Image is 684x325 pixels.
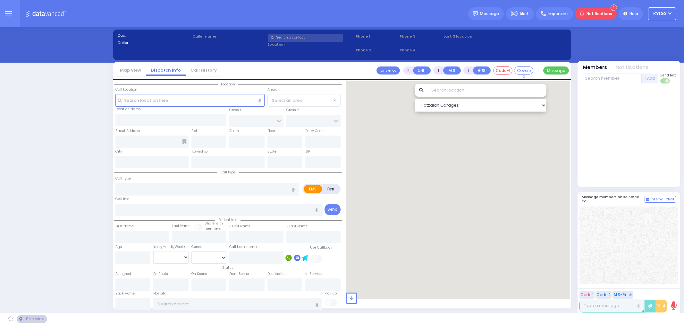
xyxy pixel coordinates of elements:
[229,244,260,250] label: Call back number
[115,271,131,277] label: Assigned
[192,34,266,39] label: Caller name
[218,82,238,87] span: Location
[493,66,512,75] button: Code-1
[115,87,137,92] label: Call Location
[645,196,676,203] button: Internal Chat
[115,224,134,229] label: First Name
[229,128,239,134] label: Room
[325,291,337,296] label: Pick up
[267,128,275,134] label: Floor
[229,108,241,113] label: Cross 1
[629,11,638,17] span: Help
[304,185,322,193] label: EMS
[653,11,666,17] span: Ky100
[229,271,249,277] label: From Scene
[356,48,397,53] span: Phone 2
[660,78,671,84] label: Turn off text
[267,87,277,92] label: Areas
[153,298,322,310] input: Search hospital
[286,108,299,113] label: Cross 2
[153,244,189,250] div: Year/Month/Week/Day
[595,291,612,299] button: Code 2
[117,40,190,46] label: Caller:
[229,224,250,229] label: P First Name
[615,64,648,71] button: Notifications
[583,64,607,71] button: Members
[191,271,207,277] label: On Scene
[322,185,340,193] label: Fire
[548,11,568,17] span: Important
[305,149,310,154] label: ZIP
[205,221,223,226] small: Share with
[305,271,322,277] label: In Service
[480,11,499,17] span: Message
[115,94,265,106] input: Search location here
[115,291,135,296] label: Back Home
[115,244,122,250] label: Age
[205,226,221,231] span: members
[153,271,168,277] label: En Route
[172,224,190,229] label: Last Name
[153,291,167,296] label: Hospital
[473,11,478,16] img: message.svg
[191,128,197,134] label: Apt
[325,204,341,215] button: Send
[514,66,533,75] button: Covered
[376,66,400,75] button: Transfer call
[215,217,241,222] span: Patient info
[612,291,633,299] button: ALS-Rush
[286,224,308,229] label: P Last Name
[117,33,190,38] label: Cad:
[660,73,676,78] span: Send text
[115,128,140,134] label: Street Address
[305,128,324,134] label: Entry Code
[115,197,129,202] label: Call Info
[427,84,546,97] input: Search location
[651,197,674,202] span: Internal Chat
[267,149,276,154] label: State
[115,67,146,73] a: Map View
[272,97,303,104] span: Select an area
[182,139,187,144] span: Other building occupants
[17,315,47,323] div: See map
[646,198,649,201] img: comment-alt.png
[519,11,529,17] span: Alert
[115,149,122,154] label: City
[582,195,645,203] h5: Message members on selected call
[587,11,612,17] span: Notifications
[356,34,397,39] span: Phone 1
[543,66,569,75] button: Message
[413,66,431,75] button: UNIT
[400,34,441,39] span: Phone 3
[473,66,491,75] button: BUS
[191,244,204,250] label: Gender
[219,265,237,270] span: Status
[579,291,595,299] button: Code 1
[146,67,186,73] a: Dispatch info
[443,34,505,39] label: Last 3 location
[310,245,332,250] label: Use Callback
[267,271,287,277] label: Destination
[186,67,222,73] a: Call History
[217,170,239,175] span: Call type
[115,107,141,112] label: Location Name
[400,48,441,53] span: Phone 4
[648,7,676,20] button: Ky100
[25,10,68,18] img: Logo
[443,66,461,75] button: ALS
[115,176,131,181] label: Call Type
[582,74,642,83] input: Search member
[611,4,617,11] span: 1
[191,149,207,154] label: Township
[268,34,343,42] input: Search a contact
[268,42,353,47] label: Location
